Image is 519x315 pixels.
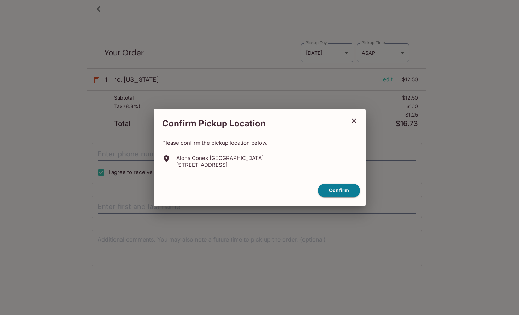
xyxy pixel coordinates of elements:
[318,184,360,197] button: confirm
[176,161,264,168] p: [STREET_ADDRESS]
[176,155,264,161] p: Aloha Cones [GEOGRAPHIC_DATA]
[154,115,345,132] h2: Confirm Pickup Location
[345,112,363,130] button: close
[162,139,357,146] p: Please confirm the pickup location below.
